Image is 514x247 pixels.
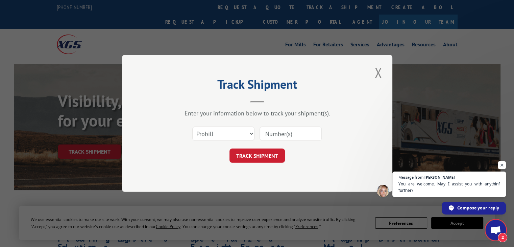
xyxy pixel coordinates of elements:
a: Open chat [486,220,506,240]
span: [PERSON_NAME] [424,175,455,179]
button: TRACK SHIPMENT [229,149,285,163]
span: Compose your reply [457,202,499,214]
h2: Track Shipment [156,80,359,92]
input: Number(s) [260,127,322,141]
span: Message from [398,175,423,179]
div: Enter your information below to track your shipment(s). [156,110,359,117]
span: 2 [498,233,507,242]
button: Close modal [372,63,384,82]
span: You are welcome. May I assist you with anythinf further? [398,181,500,194]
